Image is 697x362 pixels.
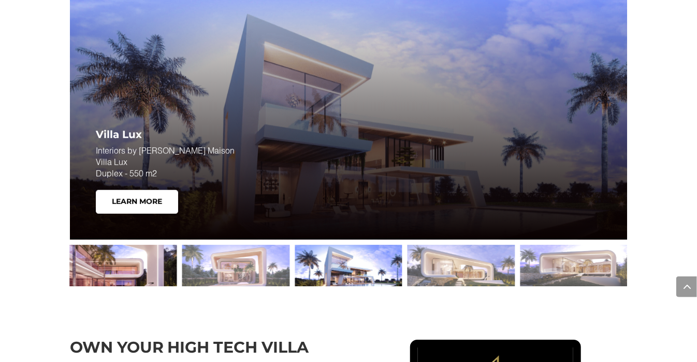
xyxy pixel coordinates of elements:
span: Villa Lux [96,157,127,166]
p: Interiors by [PERSON_NAME] Maison [96,145,349,179]
span: Duplex - 550 m2 [96,168,157,178]
h3: own your high tech villa [70,340,333,360]
a: Learn More [96,190,178,214]
h3: Villa Lux [96,129,349,145]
